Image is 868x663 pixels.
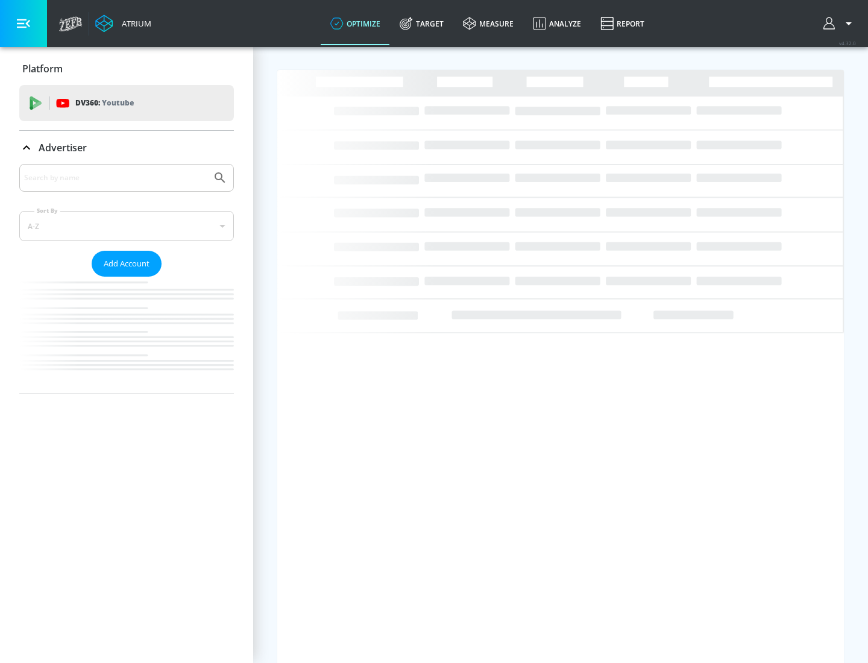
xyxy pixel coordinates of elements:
button: Add Account [92,251,162,277]
a: Analyze [523,2,591,45]
span: v 4.32.0 [839,40,856,46]
span: Add Account [104,257,149,271]
a: optimize [321,2,390,45]
p: Advertiser [39,141,87,154]
div: Advertiser [19,164,234,394]
label: Sort By [34,207,60,215]
div: Advertiser [19,131,234,165]
p: DV360: [75,96,134,110]
a: Report [591,2,654,45]
div: A-Z [19,211,234,241]
p: Youtube [102,96,134,109]
input: Search by name [24,170,207,186]
a: Atrium [95,14,151,33]
nav: list of Advertiser [19,277,234,394]
div: Atrium [117,18,151,29]
a: Target [390,2,453,45]
div: Platform [19,52,234,86]
div: DV360: Youtube [19,85,234,121]
p: Platform [22,62,63,75]
a: measure [453,2,523,45]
